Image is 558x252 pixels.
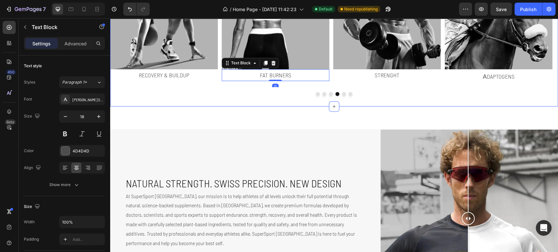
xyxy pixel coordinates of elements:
p: Settings [32,40,51,47]
p: At SuperSport [GEOGRAPHIC_DATA], our mission is to help athletes of all levels unlock their full ... [16,173,248,230]
div: Text style [24,63,42,69]
input: Auto [59,216,105,228]
span: Save [496,7,507,12]
span: Home Page - [DATE] 11:42:23 [233,6,296,13]
span: Default [319,6,332,12]
div: 4D4D4D [73,148,103,154]
button: Dot [238,74,242,78]
div: Undo/Redo [123,3,150,16]
p: Recovery & Buildup [1,52,107,62]
span: / [230,6,231,13]
div: Open Intercom Messenger [536,220,551,236]
button: Dot [212,74,216,78]
div: Padding [24,236,39,242]
p: Аdaptogens [340,53,437,63]
div: Font [24,96,32,102]
button: Save [490,3,512,16]
div: Width [24,219,35,225]
button: Show more [24,179,105,191]
div: Show more [49,181,80,188]
p: Advanced [64,40,87,47]
div: [PERSON_NAME] Semi Condensed [73,97,103,102]
p: Fat Burners [112,52,218,62]
button: Publish [515,3,542,16]
span: Need republishing [344,6,378,12]
h2: Natural Strength. Swiss Precision. NEW DESIGN [15,158,249,173]
div: Align [24,164,42,172]
span: Paragraph 1* [62,79,87,85]
div: Color [24,148,34,154]
button: Paragraph 1* [59,76,105,88]
button: Dot [225,74,229,78]
div: Text Block [120,42,142,48]
div: Size [24,202,41,211]
p: Text Block [32,23,87,31]
p: strenght [224,52,330,62]
div: Size [24,112,41,121]
div: 450 [6,70,16,75]
button: Dot [206,74,210,78]
button: 7 [3,3,49,16]
div: Add... [73,237,103,243]
div: Beta [5,119,16,125]
div: 0 [162,65,169,71]
div: Publish [520,6,536,13]
div: Styles [24,79,35,85]
button: Dot [219,74,223,78]
iframe: Design area [110,18,558,252]
button: Dot [232,74,236,78]
p: 7 [43,5,46,13]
